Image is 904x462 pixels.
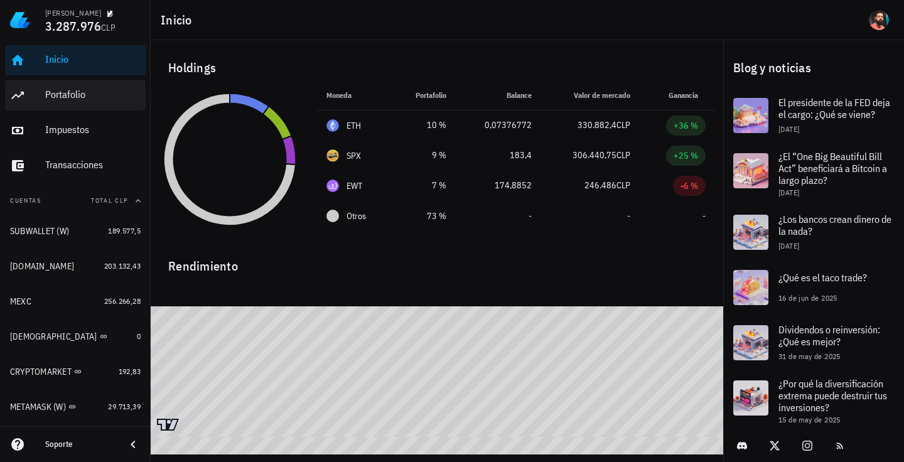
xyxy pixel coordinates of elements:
[778,377,887,414] span: ¿Por qué la diversificación extrema puede destruir tus inversiones?
[402,179,446,192] div: 7 %
[10,367,72,377] div: CRYPTOMARKET
[669,90,706,100] span: Ganancia
[5,186,146,216] button: CuentasTotal CLP
[723,88,904,143] a: El presidente de la FED deja el cargo: ¿Qué se viene? [DATE]
[108,402,141,411] span: 29.713,39
[456,80,542,110] th: Balance
[402,149,446,162] div: 9 %
[466,119,532,132] div: 0,07376772
[778,124,799,134] span: [DATE]
[778,271,867,284] span: ¿Qué es el taco trade?
[158,48,716,88] div: Holdings
[326,119,339,132] div: ETH-icon
[466,179,532,192] div: 174,8852
[778,415,841,424] span: 15 de may de 2025
[584,180,616,191] span: 246.486
[45,89,141,100] div: Portafolio
[5,251,146,281] a: [DOMAIN_NAME] 203.132,43
[5,216,146,246] a: SUBWALLET (W) 189.577,5
[10,296,31,307] div: MEXC
[573,149,616,161] span: 306.440,75
[869,10,889,30] div: avatar
[101,22,116,33] span: CLP
[627,210,630,222] span: -
[778,188,799,197] span: [DATE]
[723,260,904,315] a: ¿Qué es el taco trade? 16 de jun de 2025
[466,149,532,162] div: 183,4
[778,323,880,348] span: Dividendos o reinversión: ¿Qué es mejor?
[5,151,146,181] a: Transacciones
[5,45,146,75] a: Inicio
[402,119,446,132] div: 10 %
[542,80,640,110] th: Valor de mercado
[157,419,179,431] a: Charting by TradingView
[10,331,97,342] div: [DEMOGRAPHIC_DATA]
[723,315,904,370] a: Dividendos o reinversión: ¿Qué es mejor? 31 de may de 2025
[10,402,66,412] div: METAMASK (W)
[5,286,146,316] a: MEXC 256.266,28
[10,226,69,237] div: SUBWALLET (W)
[119,367,141,376] span: 192,83
[158,246,716,276] div: Rendimiento
[5,392,146,422] a: METAMASK (W) 29.713,39
[723,48,904,88] div: Blog y noticias
[91,196,128,205] span: Total CLP
[5,321,146,352] a: [DEMOGRAPHIC_DATA] 0
[347,210,366,223] span: Otros
[778,213,891,237] span: ¿Los bancos crean dinero de la nada?
[778,150,887,186] span: ¿El “One Big Beautiful Bill Act” beneficiará a Bitcoin a largo plazo?
[45,8,101,18] div: [PERSON_NAME]
[108,226,141,235] span: 189.577,5
[402,210,446,223] div: 73 %
[347,149,362,162] div: SPX
[104,296,141,306] span: 256.266,28
[45,159,141,171] div: Transacciones
[674,149,698,162] div: +25 %
[326,180,339,192] div: EWT-icon
[161,10,197,30] h1: Inicio
[674,119,698,132] div: +36 %
[10,10,30,30] img: LedgiFi
[723,205,904,260] a: ¿Los bancos crean dinero de la nada? [DATE]
[347,180,363,192] div: EWT
[316,80,392,110] th: Moneda
[723,370,904,432] a: ¿Por qué la diversificación extrema puede destruir tus inversiones? 15 de may de 2025
[104,261,141,271] span: 203.132,43
[778,241,799,250] span: [DATE]
[681,180,698,192] div: -6 %
[347,119,362,132] div: ETH
[5,115,146,146] a: Impuestos
[392,80,456,110] th: Portafolio
[10,261,74,272] div: [DOMAIN_NAME]
[578,119,616,131] span: 330.882,4
[5,357,146,387] a: CRYPTOMARKET 192,83
[616,119,630,131] span: CLP
[702,210,706,222] span: -
[616,180,630,191] span: CLP
[723,143,904,205] a: ¿El “One Big Beautiful Bill Act” beneficiará a Bitcoin a largo plazo? [DATE]
[616,149,630,161] span: CLP
[45,124,141,136] div: Impuestos
[778,293,837,303] span: 16 de jun de 2025
[45,18,101,35] span: 3.287.976
[45,53,141,65] div: Inicio
[326,149,339,162] div: SPX-icon
[778,352,841,361] span: 31 de may de 2025
[137,331,141,341] span: 0
[529,210,532,222] span: -
[778,96,890,121] span: El presidente de la FED deja el cargo: ¿Qué se viene?
[45,439,116,449] div: Soporte
[5,80,146,110] a: Portafolio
